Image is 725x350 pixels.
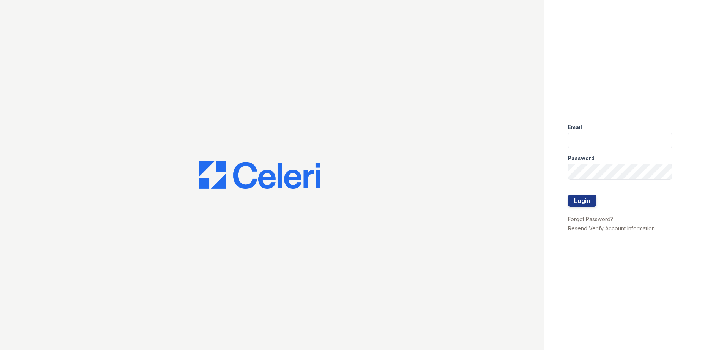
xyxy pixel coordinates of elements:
[568,216,613,222] a: Forgot Password?
[199,161,320,189] img: CE_Logo_Blue-a8612792a0a2168367f1c8372b55b34899dd931a85d93a1a3d3e32e68fde9ad4.png
[568,123,582,131] label: Email
[568,155,595,162] label: Password
[568,195,596,207] button: Login
[568,225,655,231] a: Resend Verify Account Information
